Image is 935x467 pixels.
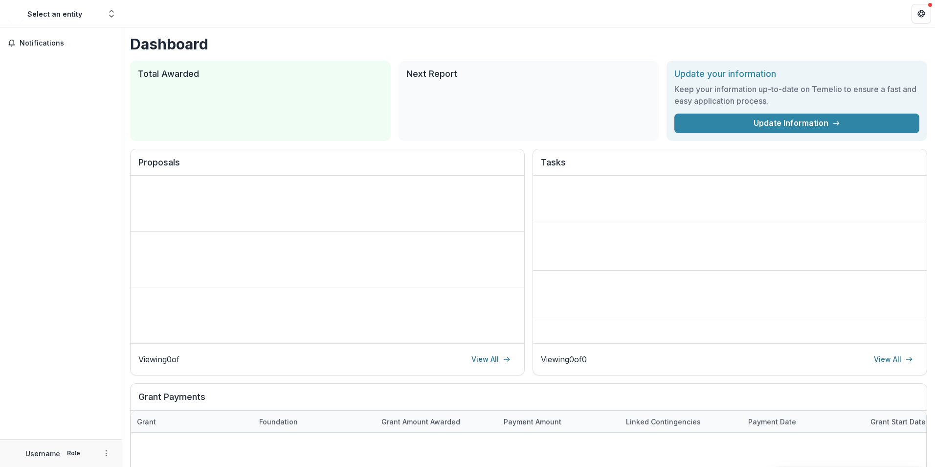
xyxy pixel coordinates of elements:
button: More [100,447,112,459]
h2: Proposals [138,157,516,176]
button: Open entity switcher [105,4,118,23]
h1: Dashboard [130,35,927,53]
p: Role [64,449,83,458]
h2: Tasks [541,157,919,176]
a: Update Information [674,114,919,133]
h2: Grant Payments [138,392,919,410]
a: View All [466,351,516,367]
button: Get Help [912,4,931,23]
h3: Keep your information up-to-date on Temelio to ensure a fast and easy application process. [674,83,919,107]
h2: Total Awarded [138,69,383,79]
a: View All [868,351,919,367]
p: Viewing 0 of [138,353,179,365]
div: Select an entity [27,9,82,19]
h2: Next Report [406,69,651,79]
p: Username [25,448,60,459]
span: Notifications [20,39,114,47]
button: Notifications [4,35,118,51]
h2: Update your information [674,69,919,79]
p: Viewing 0 of 0 [541,353,587,365]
